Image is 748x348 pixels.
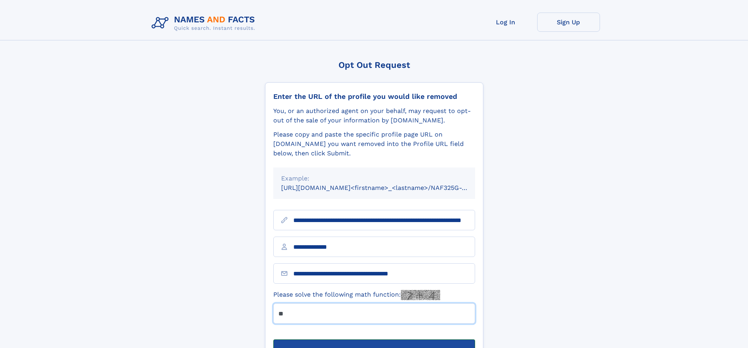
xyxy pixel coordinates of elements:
[281,184,490,191] small: [URL][DOMAIN_NAME]<firstname>_<lastname>/NAF325G-xxxxxxxx
[148,13,262,34] img: Logo Names and Facts
[537,13,600,32] a: Sign Up
[273,290,440,300] label: Please solve the following math function:
[474,13,537,32] a: Log In
[265,60,483,70] div: Opt Out Request
[281,174,467,183] div: Example:
[273,130,475,158] div: Please copy and paste the specific profile page URL on [DOMAIN_NAME] you want removed into the Pr...
[273,92,475,101] div: Enter the URL of the profile you would like removed
[273,106,475,125] div: You, or an authorized agent on your behalf, may request to opt-out of the sale of your informatio...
